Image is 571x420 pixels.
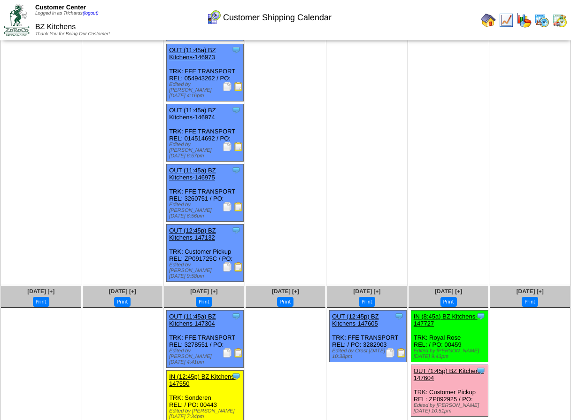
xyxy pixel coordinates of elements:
div: Edited by [PERSON_NAME] [DATE] 6:56pm [169,202,243,219]
img: Tooltip [231,372,241,381]
span: Logged in as Trichards [35,11,99,16]
img: line_graph.gif [499,13,514,28]
button: Print [522,297,538,307]
a: [DATE] [+] [353,288,380,295]
span: Thank You for Being Our Customer! [35,31,110,37]
a: [DATE] [+] [27,288,54,295]
img: Bill of Lading [234,82,243,91]
div: TRK: Customer Pickup REL: ZP091725C / PO: [167,225,244,282]
a: IN (8:45a) BZ Kitchens-147727 [414,313,478,327]
img: Packing Slip [223,82,232,91]
img: Tooltip [476,366,486,375]
img: Bill of Lading [397,348,406,358]
img: Tooltip [231,311,241,321]
div: TRK: Royal Rose REL: / PO: 00459 [411,311,488,362]
span: Customer Center [35,4,86,11]
a: OUT (12:45p) BZ Kitchens-147605 [332,313,378,327]
a: IN (12:45p) BZ Kitchens-147550 [169,373,236,387]
a: OUT (1:45p) BZ Kitchens-147604 [414,367,484,381]
img: Packing Slip [223,348,232,358]
img: Tooltip [231,226,241,235]
a: OUT (11:45a) BZ Kitchens-146973 [169,47,216,61]
div: TRK: FFE TRANSPORT REL: 3260751 / PO: [167,164,244,222]
a: OUT (11:45a) BZ Kitchens-146974 [169,107,216,121]
div: Edited by [PERSON_NAME] [DATE] 4:16pm [169,82,243,99]
img: Packing Slip [223,142,232,151]
img: calendarcustomer.gif [206,10,221,25]
button: Print [33,297,49,307]
a: OUT (11:45a) BZ Kitchens-146975 [169,167,216,181]
span: BZ Kitchens [35,23,76,31]
span: Customer Shipping Calendar [223,13,332,23]
div: Edited by [PERSON_NAME] [DATE] 10:51pm [414,403,488,414]
img: Bill of Lading [234,348,243,358]
div: TRK: FFE TRANSPORT REL: 054943262 / PO: [167,44,244,101]
button: Print [359,297,375,307]
div: Edited by [PERSON_NAME] [DATE] 9:58pm [169,262,243,279]
img: home.gif [481,13,496,28]
button: Print [114,297,131,307]
img: Bill of Lading [234,262,243,272]
img: Bill of Lading [234,202,243,211]
img: ZoRoCo_Logo(Green%26Foil)%20jpg.webp [4,4,30,36]
img: Tooltip [231,45,241,54]
img: Bill of Lading [234,142,243,151]
a: OUT (12:45p) BZ Kitchens-147132 [169,227,216,241]
a: [DATE] [+] [109,288,136,295]
img: Tooltip [231,165,241,175]
div: TRK: Customer Pickup REL: ZP092925 / PO: [411,365,488,417]
div: Edited by [PERSON_NAME] [DATE] 4:41pm [169,348,243,365]
img: Tooltip [476,311,486,321]
div: Edited by [PERSON_NAME] [DATE] 7:34pm [169,408,243,420]
img: graph.gif [517,13,532,28]
img: calendarprod.gif [534,13,549,28]
a: OUT (11:45a) BZ Kitchens-147304 [169,313,216,327]
a: [DATE] [+] [435,288,462,295]
button: Print [277,297,293,307]
div: TRK: FFE TRANSPORT REL: 014514692 / PO: [167,104,244,162]
div: TRK: FFE TRANSPORT REL: / PO: 3282903 [330,311,407,362]
img: Packing Slip [223,202,232,211]
div: TRK: FFE TRANSPORT REL: 3278551 / PO: [167,311,244,368]
img: Tooltip [394,311,404,321]
a: [DATE] [+] [190,288,217,295]
div: Edited by Crost [DATE] 10:38pm [332,348,406,359]
button: Print [196,297,212,307]
img: calendarinout.gif [552,13,567,28]
div: Edited by [PERSON_NAME] [DATE] 9:43pm [414,348,488,359]
img: Packing Slip [223,262,232,272]
img: Packing Slip [386,348,395,358]
a: [DATE] [+] [517,288,544,295]
a: [DATE] [+] [272,288,299,295]
a: (logout) [83,11,99,16]
div: Edited by [PERSON_NAME] [DATE] 6:57pm [169,142,243,159]
button: Print [440,297,457,307]
img: Tooltip [231,105,241,115]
